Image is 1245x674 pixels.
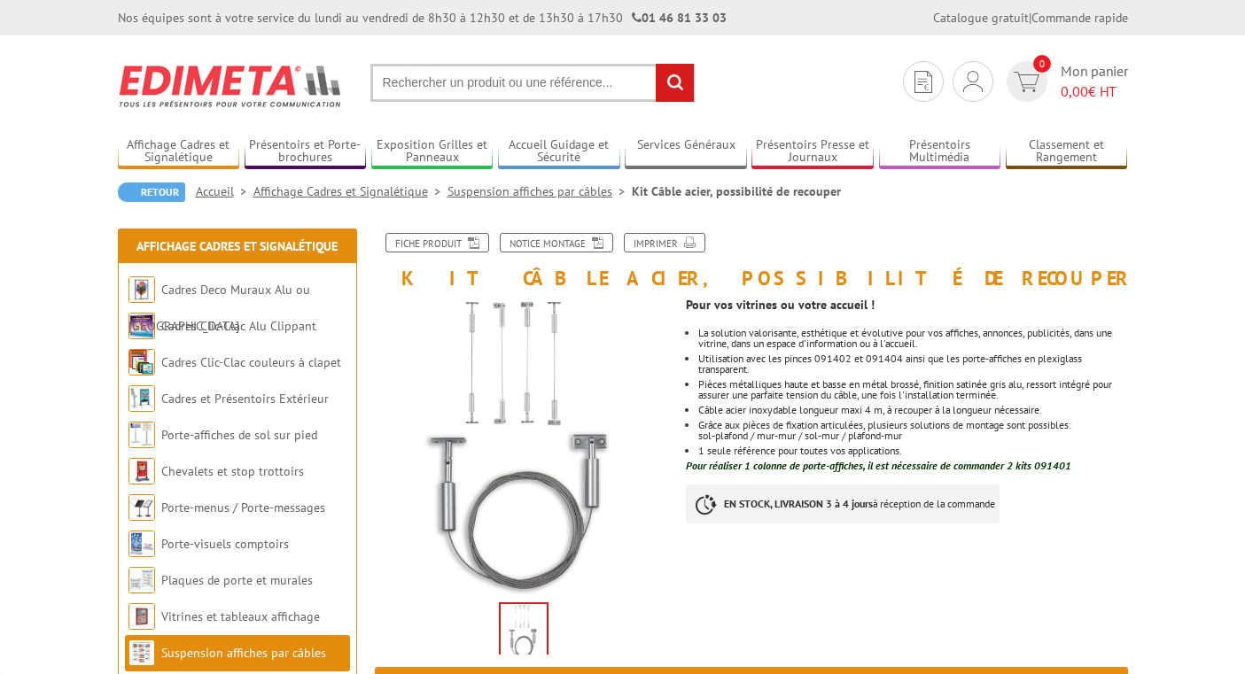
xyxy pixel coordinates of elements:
img: devis rapide [963,71,983,92]
p: Grâce aux pièces de fixation articulées, plusieurs solutions de montage sont possibles: sol-plafo... [698,420,1127,441]
img: Porte-visuels comptoirs [128,531,155,557]
p: Pièces métalliques haute et basse en métal brossé, finition satinée gris alu, ressort intégré pou... [698,379,1127,400]
a: Cadres Clic-Clac Alu Clippant [161,318,316,334]
span: € HT [1061,81,1128,102]
strong: 01 46 81 33 03 [632,10,727,26]
a: Classement et Rangement [1006,137,1128,167]
a: Fiche produit [385,233,489,252]
div: | [933,9,1128,27]
a: Imprimer [624,233,705,252]
li: Kit Câble acier, possibilité de recouper [632,182,841,200]
strong: Pour vos vitrines ou votre accueil ! [686,297,875,313]
img: Cadres Deco Muraux Alu ou Bois [128,276,155,303]
a: devis rapide 0 Mon panier 0,00€ HT [1002,61,1128,102]
a: Retour [118,182,185,202]
a: Affichage Cadres et Signalétique [136,238,338,254]
a: Vitrines et tableaux affichage [161,608,320,624]
img: devis rapide [914,71,932,93]
a: Services Généraux [625,137,747,167]
img: Cadres et Présentoirs Extérieur [128,385,155,412]
a: Affichage Cadres et Signalétique [253,183,447,199]
a: Présentoirs Presse et Journaux [751,137,874,167]
p: La solution valorisante, esthétique et évolutive pour vos affiches, annonces, publicités, dans un... [698,328,1127,349]
a: Porte-affiches de sol sur pied [161,427,317,443]
a: Cadres Deco Muraux Alu ou [GEOGRAPHIC_DATA] [128,282,310,334]
a: Catalogue gratuit [933,10,1029,26]
input: Rechercher un produit ou une référence... [370,64,695,102]
a: Notice Montage [500,233,613,252]
p: à réception de la commande [686,484,1000,523]
a: Suspension affiches par câbles [161,645,326,661]
img: Vitrines et tableaux affichage [128,603,155,630]
img: Cadres Clic-Clac couleurs à clapet [128,349,155,376]
img: Plaques de porte et murales [128,567,155,593]
a: Suspension affiches par câbles [447,183,632,199]
p: Utilisation avec les pinces 091402 et 091404 ainsi que les porte-affiches en plexiglass transparent. [698,353,1127,375]
span: Mon panier [1061,61,1128,102]
span: 0,00 [1061,82,1088,100]
a: Cadres Clic-Clac couleurs à clapet [161,354,341,370]
font: Pour réaliser 1 colonne de porte-affiches, il est nécessaire de commander 2 kits 091401 [686,459,1071,472]
a: Plaques de porte et murales [161,572,313,588]
a: Porte-visuels comptoirs [161,536,289,552]
strong: EN STOCK, LIVRAISON 3 à 4 jours [724,497,873,510]
a: Présentoirs et Porte-brochures [245,137,367,167]
a: Présentoirs Multimédia [879,137,1001,167]
li: 1 seule référence pour toutes vos applications. [698,445,1127,456]
img: Porte-menus / Porte-messages [128,494,155,521]
li: Câble acier inoxydable longueur maxi 4 m, à recouper à la longueur nécessaire. [698,405,1127,415]
img: suspendus_par_cables_091401.jpg [501,604,547,659]
a: Affichage Cadres et Signalétique [118,137,240,167]
a: Exposition Grilles et Panneaux [371,137,494,167]
img: devis rapide [1014,72,1039,92]
a: Porte-menus / Porte-messages [161,500,325,515]
img: Chevalets et stop trottoirs [128,458,155,484]
img: Suspension affiches par câbles [128,639,155,666]
span: 0 [1033,55,1051,73]
a: Accueil [196,183,253,199]
a: Accueil Guidage et Sécurité [498,137,620,167]
img: Porte-affiches de sol sur pied [128,422,155,448]
div: Nos équipes sont à votre service du lundi au vendredi de 8h30 à 12h30 et de 13h30 à 17h30 [118,9,727,27]
img: suspendus_par_cables_091401.jpg [375,298,673,596]
a: Cadres et Présentoirs Extérieur [161,391,329,407]
input: rechercher [656,64,694,102]
a: Chevalets et stop trottoirs [161,463,304,479]
a: Commande rapide [1031,10,1128,26]
img: Edimeta [118,53,344,119]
